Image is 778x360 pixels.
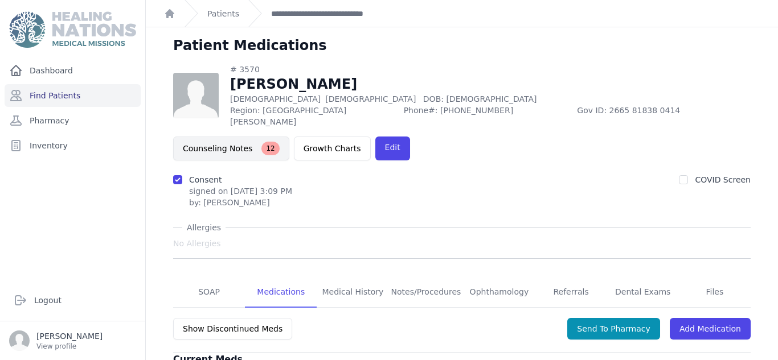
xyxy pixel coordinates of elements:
img: person-242608b1a05df3501eefc295dc1bc67a.jpg [173,73,219,118]
span: [DEMOGRAPHIC_DATA] [325,94,416,104]
img: Medical Missions EMR [9,11,136,48]
a: Logout [9,289,136,312]
a: Referrals [535,277,607,308]
a: Notes/Procedures [389,277,464,308]
button: Show Discontinued Meds [173,318,292,340]
a: Dental Exams [607,277,679,308]
a: Ophthamology [463,277,535,308]
span: Region: [GEOGRAPHIC_DATA][PERSON_NAME] [230,105,397,127]
p: signed on [DATE] 3:09 PM [189,185,292,197]
p: [DEMOGRAPHIC_DATA] [230,93,751,105]
a: Edit [375,136,410,160]
h1: Patient Medications [173,36,327,55]
h1: [PERSON_NAME] [230,75,751,93]
a: Patients [207,8,239,19]
a: [PERSON_NAME] View profile [9,330,136,351]
p: [PERSON_NAME] [36,330,103,342]
span: Phone#: [PHONE_NUMBER] [404,105,571,127]
span: 12 [261,142,279,155]
button: Send To Pharmacy [567,318,660,340]
a: Dashboard [5,59,141,82]
a: Add Medication [670,318,751,340]
button: Counseling Notes12 [173,136,289,160]
span: Allergies [182,222,226,233]
p: View profile [36,342,103,351]
span: DOB: [DEMOGRAPHIC_DATA] [423,94,537,104]
span: Gov ID: 2665 81838 0414 [577,105,751,127]
label: Consent [189,175,222,184]
a: Medical History [317,277,388,308]
a: Medications [245,277,317,308]
a: Find Patients [5,84,141,107]
div: # 3570 [230,64,751,75]
a: Files [679,277,751,308]
a: Inventory [5,134,141,157]
a: Growth Charts [294,136,371,160]
label: COVID Screen [695,175,751,184]
nav: Tabs [173,277,751,308]
a: Pharmacy [5,109,141,132]
a: SOAP [173,277,245,308]
span: No Allergies [173,238,221,249]
div: by: [PERSON_NAME] [189,197,292,208]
